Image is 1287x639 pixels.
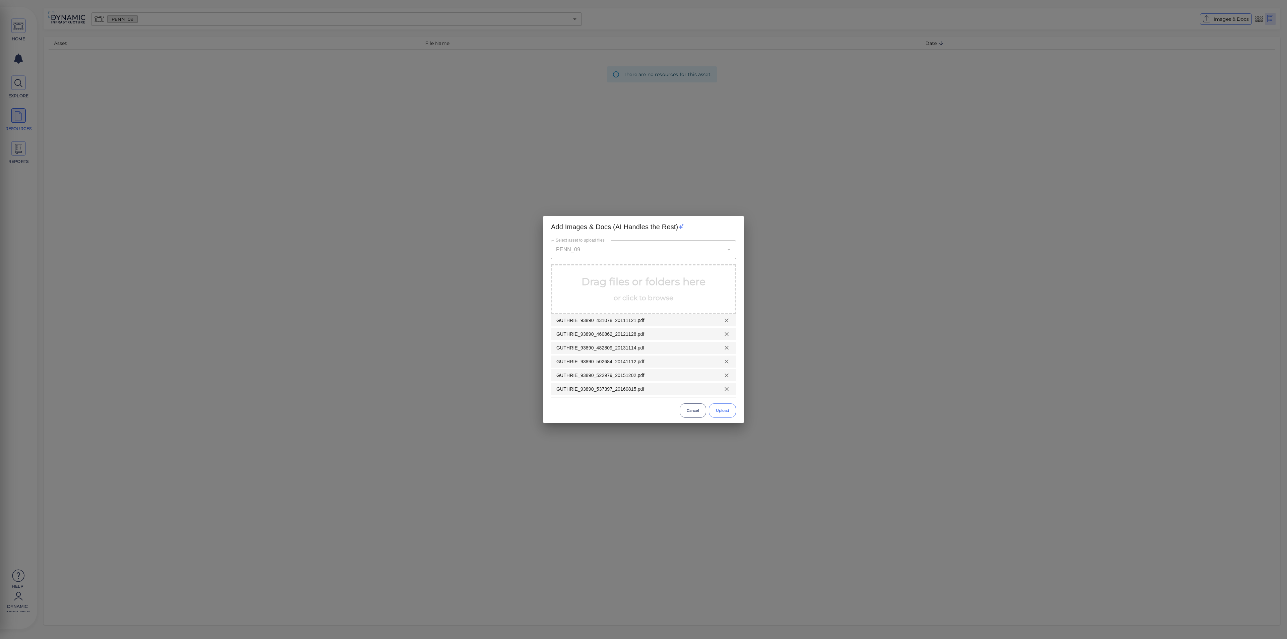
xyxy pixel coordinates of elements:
[556,372,720,379] span: GUTHRIE_93890_522979_20151202.pdf
[551,221,736,232] h2: Add Images & Docs (AI Handles the Rest)
[680,403,706,418] button: Cancel
[556,331,720,337] span: GUTHRIE_93890_460862_20121128.pdf
[556,358,720,365] span: GUTHRIE_93890_502684_20141112.pdf
[556,344,720,351] span: GUTHRIE_93890_482809_20131114.pdf
[614,294,674,302] span: or click to browse
[581,274,706,304] p: Drag files or folders here
[1259,609,1282,634] iframe: Chat
[556,386,720,392] span: GUTHRIE_93890_537397_20160815.pdf
[709,403,736,418] button: Upload
[556,317,720,324] span: GUTHRIE_93890_431078_20111121.pdf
